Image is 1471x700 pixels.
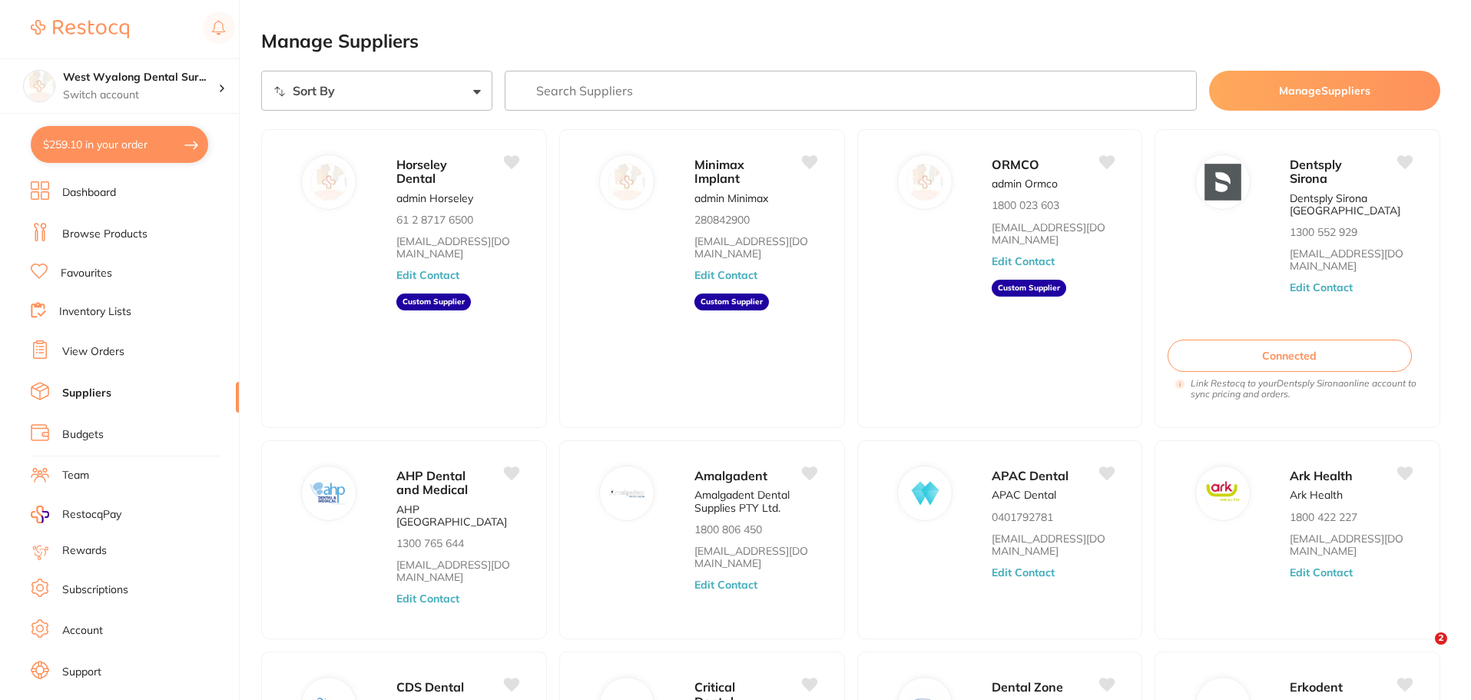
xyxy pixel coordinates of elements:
button: Edit Contact [396,592,459,605]
span: RestocqPay [62,507,121,523]
aside: Custom Supplier [694,294,769,310]
p: 1800 422 227 [1290,511,1357,523]
img: AHP Dental and Medical [311,475,348,512]
a: Suppliers [62,386,111,401]
img: Horseley Dental [311,164,348,201]
button: Edit Contact [1290,281,1353,294]
img: Restocq Logo [31,20,129,38]
a: [EMAIL_ADDRESS][DOMAIN_NAME] [396,559,518,583]
p: APAC Dental [992,489,1056,501]
span: Minimax Implant [694,157,744,186]
a: [EMAIL_ADDRESS][DOMAIN_NAME] [694,545,817,569]
a: [EMAIL_ADDRESS][DOMAIN_NAME] [1290,247,1412,272]
img: Dentsply Sirona [1204,164,1241,201]
img: Minimax Implant [608,164,645,201]
a: [EMAIL_ADDRESS][DOMAIN_NAME] [396,235,518,260]
p: 1300 765 644 [396,537,464,549]
p: 1800 023 603 [992,199,1059,211]
p: AHP [GEOGRAPHIC_DATA] [396,503,518,528]
h2: Manage Suppliers [261,31,1440,52]
a: [EMAIL_ADDRESS][DOMAIN_NAME] [992,221,1114,246]
p: 280842900 [694,214,750,226]
input: Search Suppliers [505,71,1198,111]
i: Link Restocq to your Dentsply Sirona online account to sync pricing and orders. [1191,378,1420,400]
button: Connected [1168,340,1412,372]
p: Amalgadent Dental Supplies PTY Ltd. [694,489,817,513]
button: Edit Contact [992,255,1055,267]
a: [EMAIL_ADDRESS][DOMAIN_NAME] [694,235,817,260]
a: [EMAIL_ADDRESS][DOMAIN_NAME] [992,532,1114,557]
span: Ark Health [1290,468,1353,483]
span: Dentsply Sirona [1290,157,1342,186]
img: Ark Health [1204,475,1241,512]
p: admin Ormco [992,177,1058,190]
img: RestocqPay [31,506,49,523]
button: $259.10 in your order [31,126,208,163]
img: ORMCO [906,164,943,201]
span: 2 [1435,632,1447,645]
img: Amalgadent [608,475,645,512]
button: Edit Contact [1290,566,1353,579]
p: 1800 806 450 [694,523,762,536]
img: APAC Dental [906,475,943,512]
a: Favourites [61,266,112,281]
a: Browse Products [62,227,147,242]
span: ORMCO [992,157,1039,172]
a: Dashboard [62,185,116,201]
p: Ark Health [1290,489,1343,501]
span: Horseley Dental [396,157,447,186]
span: Erkodent [1290,679,1343,695]
p: Switch account [63,88,218,103]
img: West Wyalong Dental Surgery (DentalTown 4) [24,71,55,101]
button: ManageSuppliers [1209,71,1440,111]
a: Support [62,665,101,680]
a: Account [62,623,103,639]
a: Inventory Lists [59,304,131,320]
span: APAC Dental [992,468,1068,483]
button: Edit Contact [396,269,459,281]
a: View Orders [62,344,124,360]
a: Subscriptions [62,582,128,598]
button: Edit Contact [992,566,1055,579]
span: Amalgadent [694,468,767,483]
aside: Custom Supplier [992,280,1066,297]
p: admin Horseley [396,192,473,204]
a: Restocq Logo [31,12,129,47]
a: Rewards [62,543,107,559]
p: 0401792781 [992,511,1053,523]
a: [EMAIL_ADDRESS][DOMAIN_NAME] [1290,532,1412,557]
span: CDS Dental [396,679,464,695]
iframe: Intercom live chat [1403,632,1440,669]
p: 61 2 8717 6500 [396,214,473,226]
a: Budgets [62,427,104,443]
p: admin Minimax [694,192,768,204]
h4: West Wyalong Dental Surgery (DentalTown 4) [63,70,218,85]
button: Edit Contact [694,269,757,281]
a: Team [62,468,89,483]
span: Dental Zone [992,679,1063,695]
span: AHP Dental and Medical [396,468,468,497]
aside: Custom Supplier [396,294,471,310]
p: 1300 552 929 [1290,226,1357,238]
p: Dentsply Sirona [GEOGRAPHIC_DATA] [1290,192,1412,217]
a: RestocqPay [31,506,121,523]
button: Edit Contact [694,579,757,591]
